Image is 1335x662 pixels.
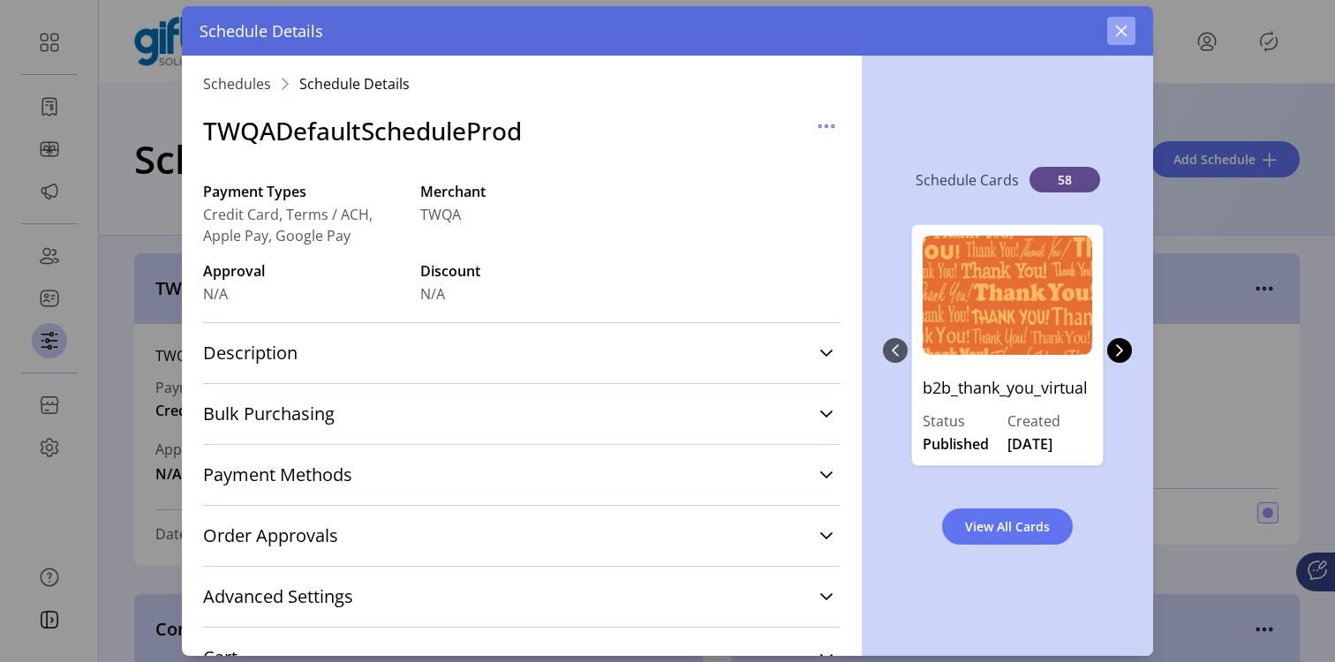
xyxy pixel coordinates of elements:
[203,283,228,305] span: N/A
[203,466,352,484] span: Payment Methods
[203,516,841,555] a: Order Approvals
[200,19,323,43] span: Schedule Details
[1007,410,1092,432] label: Created
[203,588,353,606] span: Advanced Settings
[923,236,1092,355] img: b2b_thank_you_virtual
[203,395,841,433] a: Bulk Purchasing
[299,77,410,91] span: Schedule Details
[942,508,1073,545] button: View All Cards
[203,181,406,202] label: Payment Types
[1007,433,1052,455] span: [DATE]
[923,410,1007,432] label: Status
[908,207,1107,494] div: 0
[203,577,841,616] a: Advanced Settings
[203,527,338,545] span: Order Approvals
[203,77,271,91] a: Schedules
[916,169,1019,191] p: Schedule Cards
[420,283,445,305] span: N/A
[420,260,623,282] label: Discount
[420,204,461,225] span: TWQA
[203,455,841,494] a: Payment Methods
[923,365,1092,410] p: b2b_thank_you_virtual
[1030,167,1100,192] span: 58
[965,517,1050,536] span: View All Cards
[203,204,406,246] span: Credit Card, Terms / ACH, Apple Pay, Google Pay
[1107,338,1132,363] button: Next Page
[203,260,406,282] label: Approval
[923,433,989,455] span: Published
[203,112,522,149] h3: TWQADefaultScheduleProd
[203,405,335,423] span: Bulk Purchasing
[420,181,623,202] label: Merchant
[203,334,841,372] a: Description
[203,344,298,362] span: Description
